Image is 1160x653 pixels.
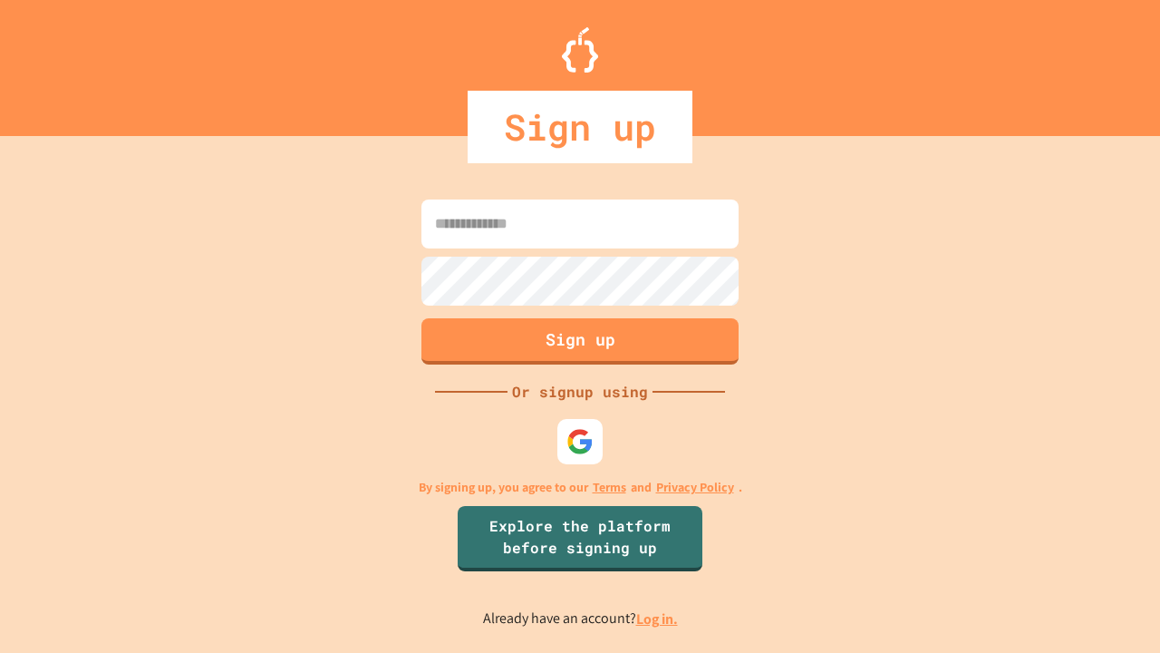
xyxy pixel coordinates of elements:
[419,478,742,497] p: By signing up, you agree to our and .
[507,381,652,403] div: Or signup using
[1084,580,1142,635] iframe: chat widget
[593,478,626,497] a: Terms
[483,608,678,630] p: Already have an account?
[656,478,734,497] a: Privacy Policy
[468,91,692,163] div: Sign up
[421,318,739,365] button: Sign up
[458,506,702,571] a: Explore the platform before signing up
[1010,502,1142,579] iframe: chat widget
[562,27,598,73] img: Logo.svg
[636,609,678,629] a: Log in.
[566,428,594,455] img: google-icon.svg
